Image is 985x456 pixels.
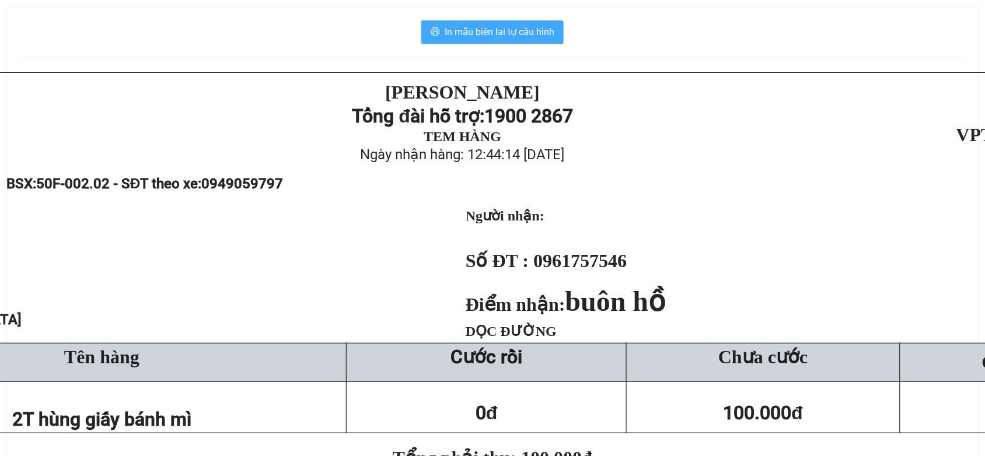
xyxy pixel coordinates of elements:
span: 0949059797 [202,176,284,192]
span: printer [431,27,440,38]
span: Tên hàng [64,346,139,367]
span: 0đ [476,402,498,424]
span: In mẫu biên lai tự cấu hình [445,24,554,39]
span: 0961757546 [533,250,627,271]
span: buôn hồ [565,286,666,317]
strong: TEM HÀNG [424,129,501,144]
span: 2T hùng giấy bánh mì [12,408,191,430]
span: Ngày nhận hàng: 12:44:14 [DATE] [361,146,565,163]
span: 100.000đ [724,402,804,424]
button: printerIn mẫu biên lai tự cấu hình [421,20,564,44]
strong: Số ĐT : [466,250,529,271]
strong: Cước rồi [450,346,522,368]
strong: [PERSON_NAME] [385,82,540,103]
span: Chưa cước [718,346,808,367]
span: DỌC ĐƯỜNG [466,324,557,339]
strong: Người nhận: [466,208,544,223]
strong: Điểm nhận: [466,294,665,315]
strong: Tổng đài hỗ trợ: [352,105,484,127]
span: 50F-002.02 - SĐT theo xe: [36,176,283,192]
strong: 1900 2867 [484,105,573,127]
span: BSX: [6,176,283,192]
